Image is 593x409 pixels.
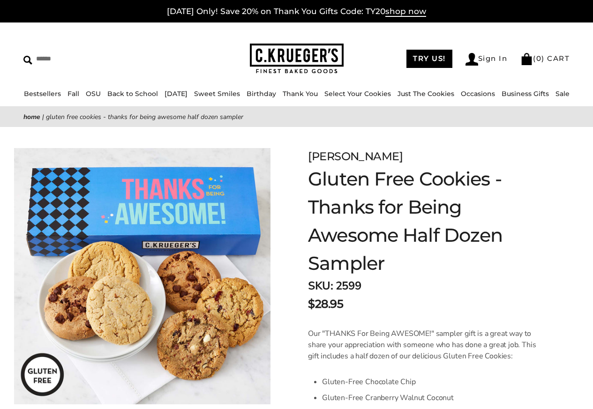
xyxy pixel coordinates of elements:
a: Business Gifts [502,89,549,98]
a: [DATE] Only! Save 20% on Thank You Gifts Code: TY20shop now [167,7,426,17]
a: Birthday [247,89,276,98]
a: Select Your Cookies [324,89,391,98]
a: Fall [68,89,79,98]
img: C.KRUEGER'S [250,44,344,74]
span: $28.95 [308,296,343,312]
img: Gluten Free Cookies - Thanks for Being Awesome Half Dozen Sampler [14,148,270,404]
strong: SKU: [308,278,333,293]
nav: breadcrumbs [23,112,570,122]
a: Occasions [461,89,495,98]
p: Our "THANKS For Being AWESOME!" sampler gift is a great way to share your appreciation with someo... [308,328,546,362]
span: Gluten-Free Cranberry Walnut Coconut [322,393,454,403]
a: [DATE] [165,89,188,98]
span: shop now [385,7,426,17]
a: (0) CART [520,54,570,63]
a: Bestsellers [24,89,61,98]
input: Search [23,52,149,66]
a: Sale [555,89,570,98]
a: Sign In [465,53,508,66]
span: Gluten-Free Chocolate Chip [322,377,415,387]
span: 2599 [336,278,361,293]
a: Back to School [107,89,158,98]
img: Account [465,53,478,66]
h1: Gluten Free Cookies - Thanks for Being Awesome Half Dozen Sampler [308,165,546,277]
span: 0 [536,54,542,63]
img: Bag [520,53,533,65]
a: Thank You [283,89,318,98]
span: Gluten Free Cookies - Thanks for Being Awesome Half Dozen Sampler [46,112,243,121]
a: TRY US! [406,50,452,68]
a: Home [23,112,40,121]
a: Just The Cookies [398,89,454,98]
a: Sweet Smiles [194,89,240,98]
span: | [42,112,44,121]
a: OSU [86,89,101,98]
div: [PERSON_NAME] [308,148,546,165]
img: Search [23,56,32,65]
